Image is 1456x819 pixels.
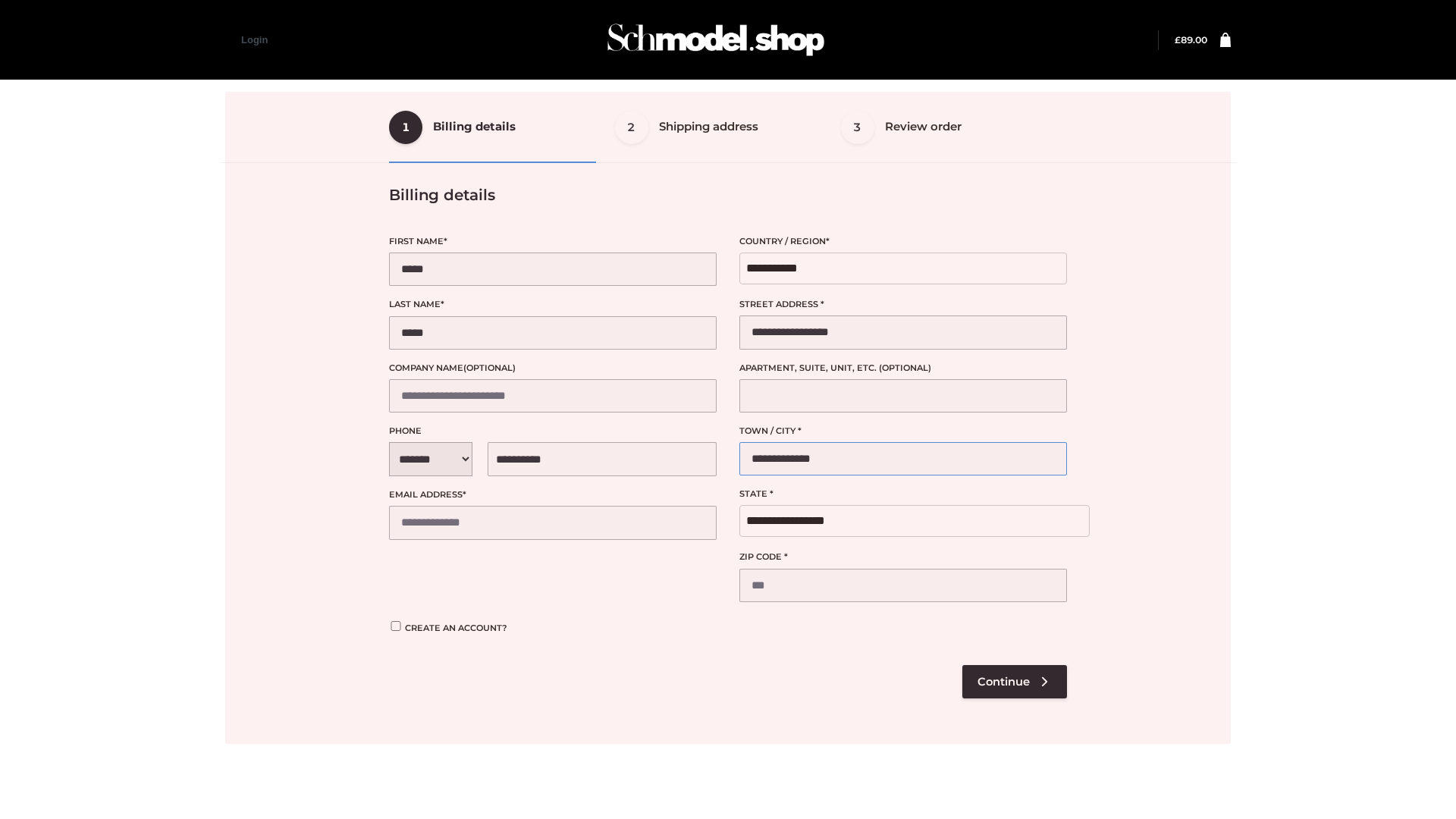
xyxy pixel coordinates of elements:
a: £89.00 [1175,34,1207,45]
bdi: 89.00 [1175,34,1207,45]
span: £ [1175,34,1181,45]
img: Schmodel Admin 964 [602,10,830,70]
a: Login [241,34,268,45]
